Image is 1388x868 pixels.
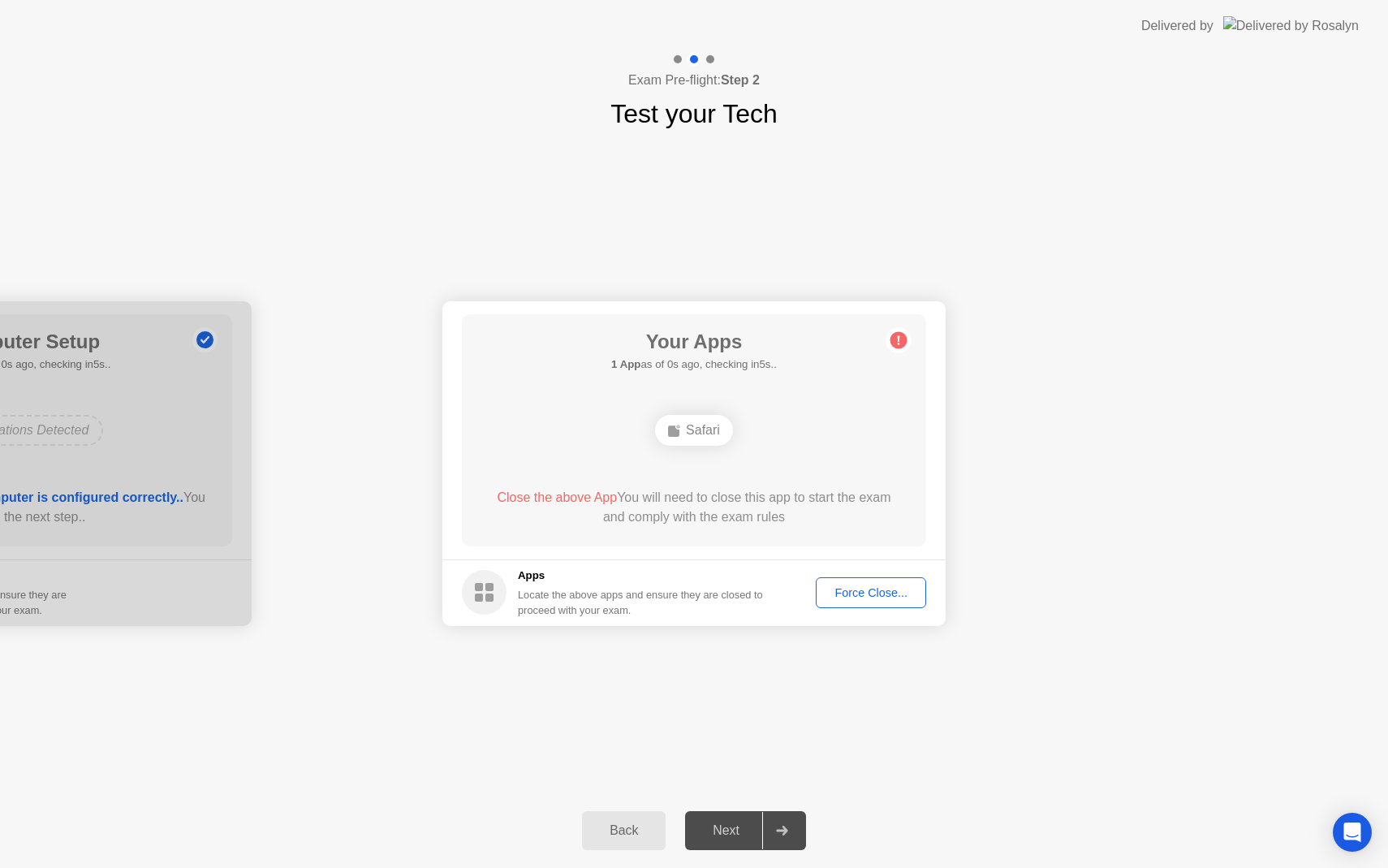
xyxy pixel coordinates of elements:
div: Back [587,823,661,838]
div: Force Close... [821,586,920,599]
button: Force Close... [816,577,926,608]
div: Next [690,823,762,838]
h1: Your Apps [611,327,777,356]
b: Step 2 [721,73,760,87]
h4: Exam Pre-flight: [628,71,760,90]
div: You will need to close this app to start the exam and comply with the exam rules [485,488,903,527]
img: Delivered by Rosalyn [1223,16,1359,35]
h1: Test your Tech [610,94,778,133]
button: Next [685,811,806,850]
div: Safari [655,415,733,446]
div: Open Intercom Messenger [1333,813,1372,852]
h5: Apps [518,568,764,584]
b: 1 App [611,358,640,370]
div: Locate the above apps and ensure they are closed to proceed with your exam. [518,587,764,618]
span: Close the above App [497,490,617,504]
button: Back [582,811,666,850]
div: Delivered by [1141,16,1213,36]
h5: as of 0s ago, checking in5s.. [611,356,777,373]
